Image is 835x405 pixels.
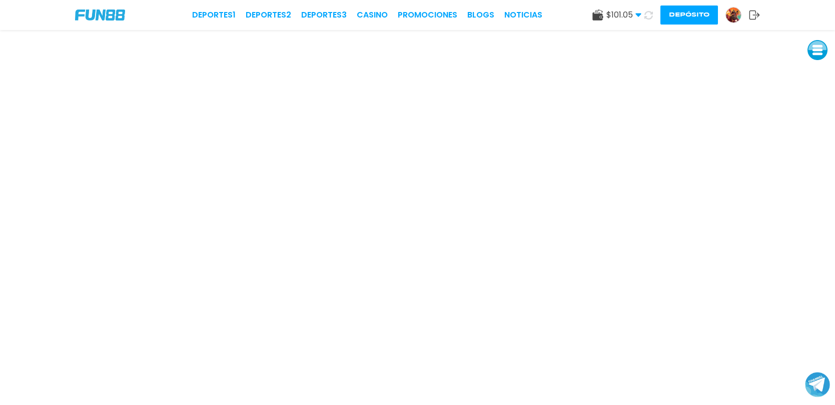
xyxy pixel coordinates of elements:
a: Deportes1 [192,9,236,21]
img: Company Logo [75,10,125,21]
a: BLOGS [467,9,494,21]
a: Avatar [725,7,749,23]
a: Promociones [398,9,457,21]
button: Join telegram channel [805,371,830,397]
button: Depósito [660,6,718,25]
a: Deportes2 [246,9,291,21]
a: Deportes3 [301,9,347,21]
img: Avatar [726,8,741,23]
a: NOTICIAS [504,9,542,21]
a: CASINO [357,9,388,21]
span: $ 101.05 [606,9,641,21]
